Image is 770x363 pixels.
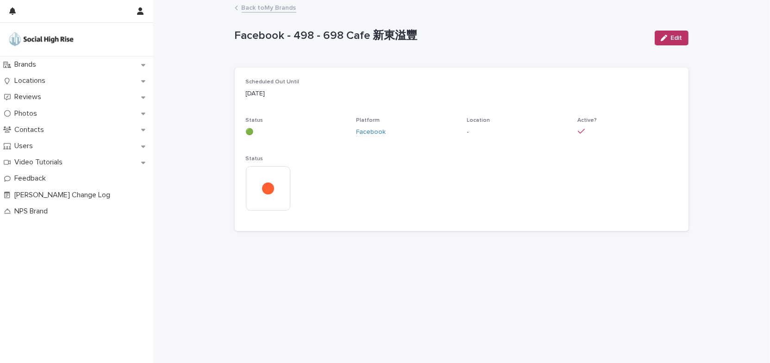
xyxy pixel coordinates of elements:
[578,118,597,123] span: Active?
[11,191,118,200] p: [PERSON_NAME] Change Log
[11,93,49,101] p: Reviews
[11,76,53,85] p: Locations
[246,118,263,123] span: Status
[467,127,567,137] p: -
[357,127,386,137] a: Facebook
[246,156,263,162] span: Status
[357,118,380,123] span: Platform
[11,158,70,167] p: Video Tutorials
[235,29,647,43] p: Facebook - 498 - 698 Cafe 新東溢豐
[467,118,490,123] span: Location
[11,142,40,150] p: Users
[7,30,75,49] img: o5DnuTxEQV6sW9jFYBBf
[246,79,300,85] span: Scheduled Out Until
[11,174,53,183] p: Feedback
[11,207,55,216] p: NPS Brand
[671,35,682,41] span: Edit
[655,31,689,45] button: Edit
[11,109,44,118] p: Photos
[246,89,677,99] p: [DATE]
[242,2,296,13] a: Back toMy Brands
[11,125,51,134] p: Contacts
[11,60,44,69] p: Brands
[246,127,345,137] p: 🟢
